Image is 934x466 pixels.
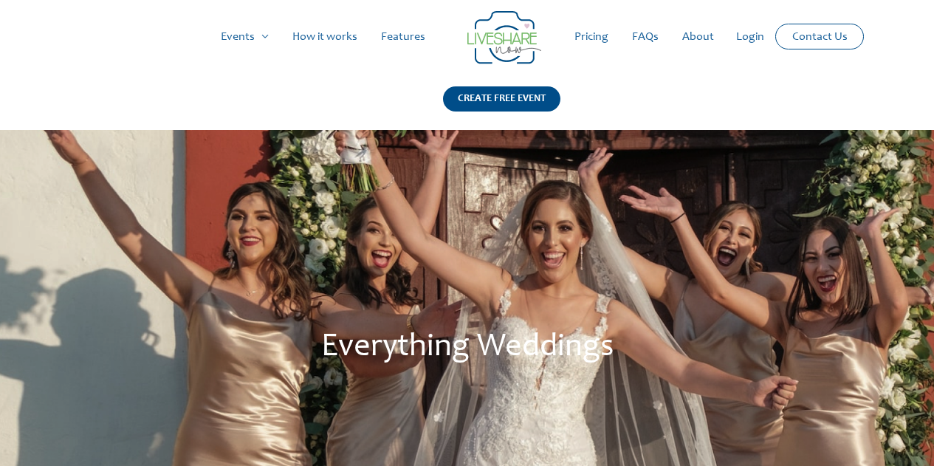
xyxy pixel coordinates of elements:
a: CREATE FREE EVENT [443,86,560,130]
a: Login [724,13,776,61]
nav: Site Navigation [26,13,908,61]
a: About [670,13,726,61]
img: LiveShare logo - Capture & Share Event Memories [467,11,541,64]
span: Everything Weddings [321,332,614,364]
a: Events [209,13,281,61]
div: CREATE FREE EVENT [443,86,560,112]
a: Contact Us [780,24,859,49]
a: How it works [281,13,369,61]
a: Features [369,13,437,61]
a: Pricing [563,13,620,61]
a: FAQs [620,13,670,61]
